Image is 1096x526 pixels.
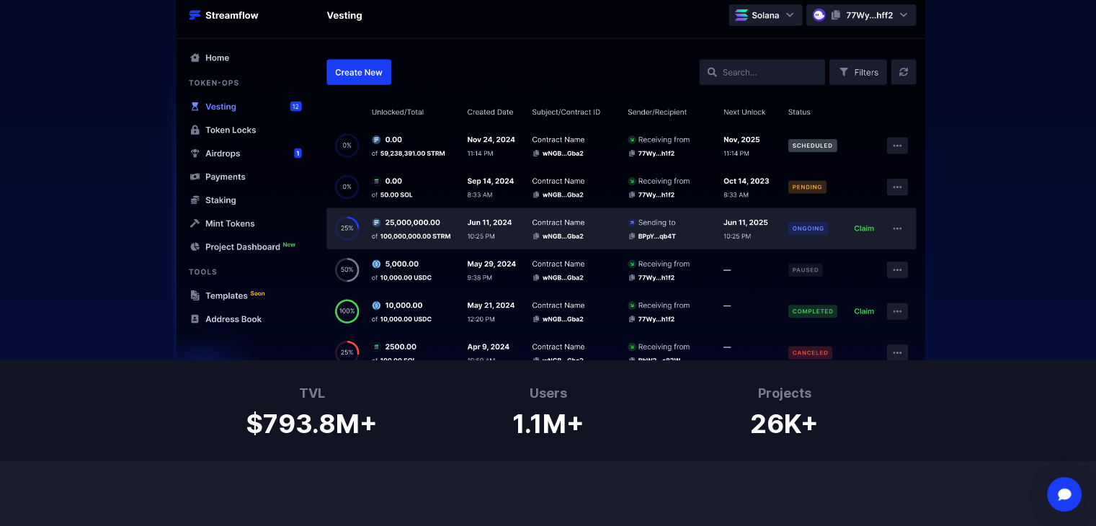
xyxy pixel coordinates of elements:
h1: 26K+ [750,404,819,438]
div: Open Intercom Messenger [1047,477,1082,512]
h3: TVL [246,383,378,404]
h3: Projects [750,383,819,404]
h3: Users [512,383,584,404]
h1: 1.1M+ [512,404,584,438]
h1: $793.8M+ [246,404,378,438]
